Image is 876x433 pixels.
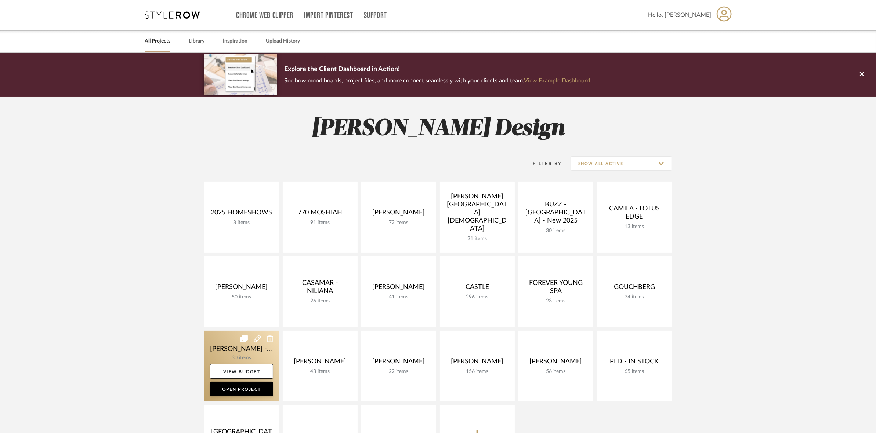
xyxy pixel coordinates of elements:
div: 91 items [289,220,352,226]
div: 156 items [446,368,509,375]
div: 2025 HOMESHOWS [210,209,273,220]
div: [PERSON_NAME][GEOGRAPHIC_DATA][DEMOGRAPHIC_DATA] [446,192,509,236]
div: GOUCHBERG [603,283,666,294]
p: Explore the Client Dashboard in Action! [284,64,590,76]
div: PLD - IN STOCK [603,357,666,368]
p: See how mood boards, project files, and more connect seamlessly with your clients and team. [284,76,590,86]
div: CASAMAR - NILIANA [289,279,352,298]
div: 50 items [210,294,273,300]
a: Chrome Web Clipper [236,12,293,19]
div: 13 items [603,224,666,230]
a: View Budget [210,364,273,379]
div: FOREVER YOUNG SPA [524,279,587,298]
div: [PERSON_NAME] [446,357,509,368]
span: Hello, [PERSON_NAME] [648,11,711,19]
div: 56 items [524,368,587,375]
div: 296 items [446,294,509,300]
div: 72 items [367,220,430,226]
div: 770 MOSHIAH [289,209,352,220]
img: d5d033c5-7b12-40c2-a960-1ecee1989c38.png [204,54,277,95]
div: [PERSON_NAME] [210,283,273,294]
div: 23 items [524,298,587,304]
a: Import Pinterest [304,12,353,19]
div: [PERSON_NAME] [367,209,430,220]
div: 30 items [524,228,587,234]
div: Filter By [524,160,562,167]
div: 22 items [367,368,430,375]
div: CASTLE [446,283,509,294]
div: 8 items [210,220,273,226]
div: BUZZ - [GEOGRAPHIC_DATA] - New 2025 [524,201,587,228]
div: CAMILA - LOTUS EDGE [603,205,666,224]
div: 26 items [289,298,352,304]
a: View Example Dashboard [524,78,590,84]
div: [PERSON_NAME] [289,357,352,368]
div: 74 items [603,294,666,300]
div: [PERSON_NAME] [367,357,430,368]
a: Library [189,36,204,46]
a: Open Project [210,382,273,396]
div: 65 items [603,368,666,375]
a: All Projects [145,36,170,46]
div: 41 items [367,294,430,300]
a: Upload History [266,36,300,46]
div: [PERSON_NAME] [524,357,587,368]
a: Support [364,12,387,19]
div: [PERSON_NAME] [367,283,430,294]
div: 21 items [446,236,509,242]
div: 43 items [289,368,352,375]
a: Inspiration [223,36,247,46]
h2: [PERSON_NAME] Design [174,115,702,143]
